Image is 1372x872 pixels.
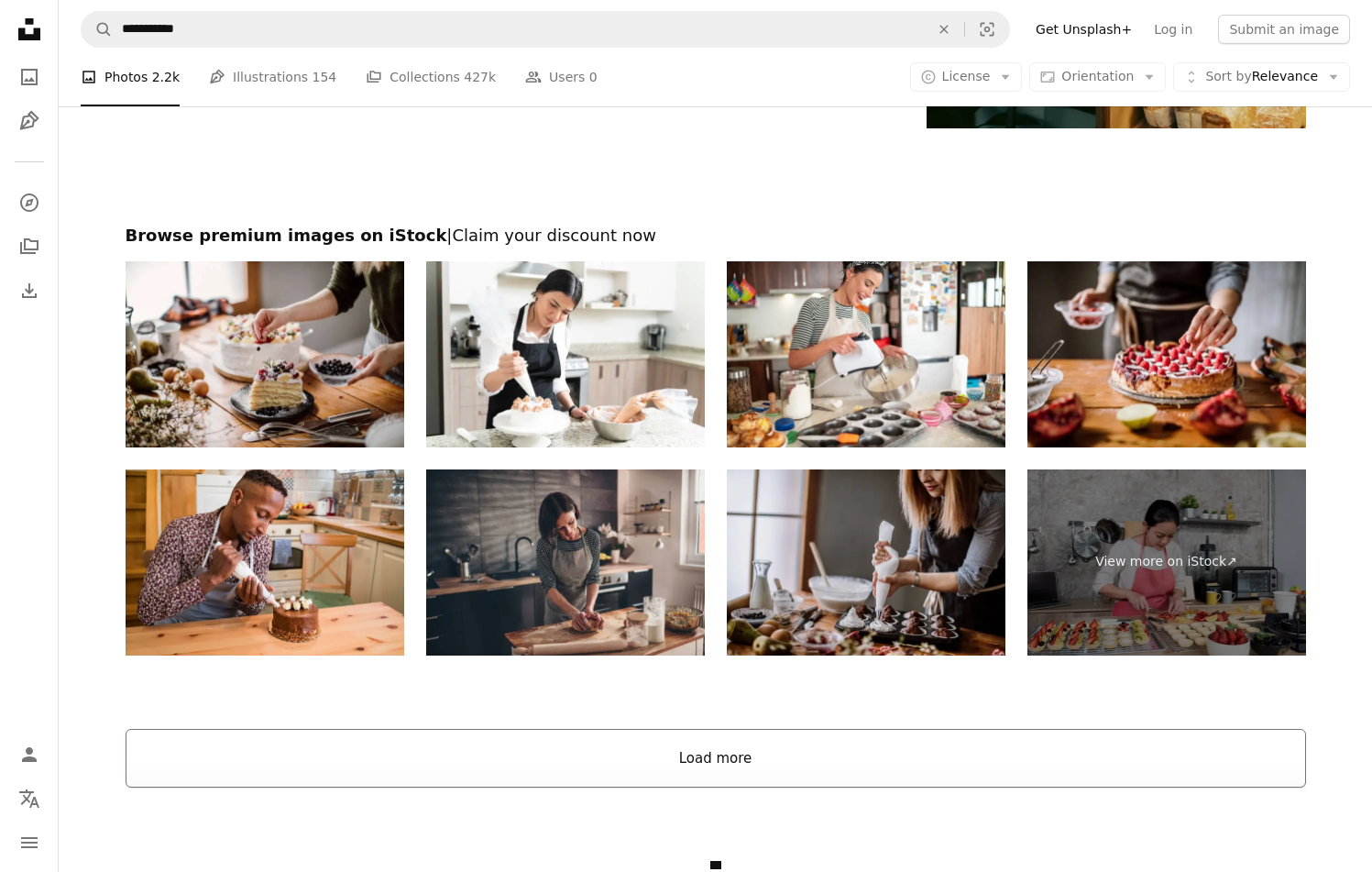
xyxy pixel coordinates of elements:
a: Explore [11,184,48,221]
button: License [910,62,1023,92]
a: Log in [1143,15,1203,44]
img: Woman kneading dough on the wooden table [426,469,705,656]
span: 0 [589,67,598,87]
img: Woman cut a piece of cake for the birthday celebrant [126,261,404,447]
img: Confectioner woman making delicious cream for cupcakes [727,261,1005,447]
span: 154 [313,67,337,87]
img: Brazilian man decorating a cake at home [126,469,404,656]
span: Sort by [1205,69,1251,83]
span: Orientation [1061,69,1134,83]
a: Collections [11,228,48,265]
span: | Claim your discount now [446,226,656,245]
a: Illustrations [11,103,48,139]
a: Photos [11,59,48,95]
button: Orientation [1029,62,1166,92]
button: Language [11,780,48,817]
a: Users 0 [525,48,598,106]
button: Clear [924,12,964,47]
a: Get Unsplash+ [1025,15,1143,44]
a: Collections 427k [366,48,496,106]
button: Visual search [965,12,1009,47]
a: Home — Unsplash [11,11,48,51]
button: Menu [11,824,48,861]
img: Adding Raspberries To Tasteful Blackberry Pie [1027,261,1306,447]
span: 427k [464,67,496,87]
span: Relevance [1205,68,1318,86]
button: Sort byRelevance [1173,62,1350,92]
button: Load more [126,729,1306,788]
a: Log in / Sign up [11,736,48,773]
a: View more on iStock↗ [1027,469,1306,656]
img: Last Creamy Detail to Delicious Cupcakes [727,469,1005,656]
a: Download History [11,272,48,309]
img: Beautiful Female Pastry Chef Preparing Cake At Home [426,261,705,447]
button: Search Unsplash [82,12,113,47]
span: License [942,69,991,83]
form: Find visuals sitewide [81,11,1010,48]
h2: Browse premium images on iStock [126,225,1306,247]
a: Illustrations 154 [209,48,336,106]
button: Submit an image [1218,15,1350,44]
